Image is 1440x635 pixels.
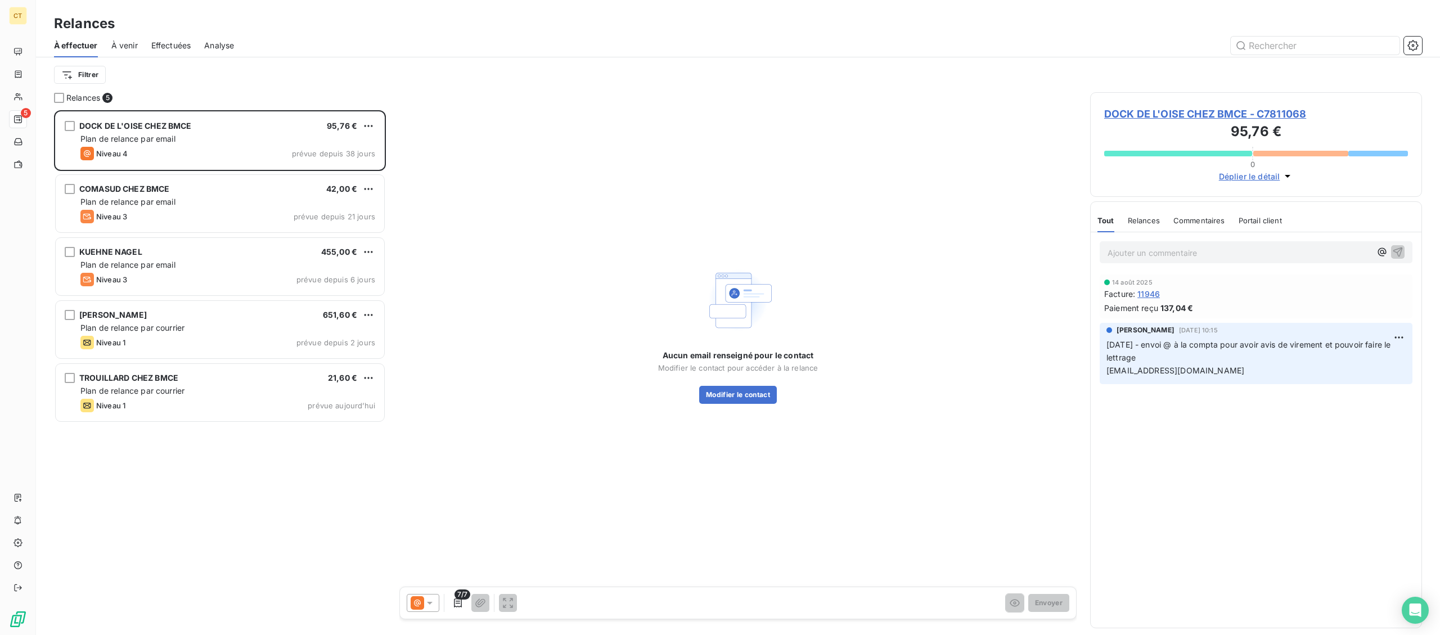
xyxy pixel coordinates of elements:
div: grid [54,110,386,635]
span: prévue depuis 6 jours [296,275,375,284]
span: [DATE] - envoi @ à la compta pour avoir avis de virement et pouvoir faire le lettrage [EMAIL_ADDR... [1106,340,1393,375]
span: 137,04 € [1160,302,1193,314]
span: Niveau 4 [96,149,128,158]
span: Relances [66,92,100,103]
span: prévue depuis 21 jours [294,212,375,221]
span: 5 [21,108,31,118]
span: Niveau 3 [96,275,127,284]
span: DOCK DE L'OISE CHEZ BMCE - C7811068 [1104,106,1408,121]
span: À effectuer [54,40,98,51]
img: Logo LeanPay [9,610,27,628]
span: TROUILLARD CHEZ BMCE [79,373,178,382]
span: Commentaires [1173,216,1225,225]
span: COMASUD CHEZ BMCE [79,184,170,193]
span: 7/7 [454,589,470,600]
span: 5 [102,93,112,103]
span: Facture : [1104,288,1135,300]
h3: 95,76 € [1104,121,1408,144]
span: Niveau 3 [96,212,127,221]
span: 21,60 € [328,373,357,382]
span: 0 [1250,160,1255,169]
span: 14 août 2025 [1112,279,1153,286]
span: Aucun email renseigné pour le contact [663,350,814,361]
button: Modifier le contact [699,386,777,404]
span: Déplier le détail [1219,170,1280,182]
span: prévue aujourd’hui [308,401,375,410]
span: Analyse [204,40,234,51]
span: Portail client [1239,216,1282,225]
span: KUEHNE NAGEL [79,247,142,256]
span: Niveau 1 [96,338,125,347]
span: Plan de relance par email [80,134,175,143]
span: À venir [111,40,138,51]
button: Déplier le détail [1216,170,1297,183]
img: Empty state [702,264,774,336]
span: Relances [1128,216,1160,225]
span: Plan de relance par email [80,197,175,206]
span: 455,00 € [321,247,357,256]
span: prévue depuis 38 jours [292,149,375,158]
span: Tout [1097,216,1114,225]
span: Plan de relance par courrier [80,386,184,395]
span: Paiement reçu [1104,302,1158,314]
a: 5 [9,110,26,128]
button: Filtrer [54,66,106,84]
span: [PERSON_NAME] [1117,325,1174,335]
span: 42,00 € [326,184,357,193]
button: Envoyer [1028,594,1069,612]
span: 95,76 € [327,121,357,130]
span: 651,60 € [323,310,357,319]
span: Plan de relance par courrier [80,323,184,332]
span: [DATE] 10:15 [1179,327,1218,334]
input: Rechercher [1231,37,1399,55]
span: Niveau 1 [96,401,125,410]
span: Modifier le contact pour accéder à la relance [658,363,818,372]
span: Effectuées [151,40,191,51]
span: prévue depuis 2 jours [296,338,375,347]
span: [PERSON_NAME] [79,310,147,319]
div: CT [9,7,27,25]
span: Plan de relance par email [80,260,175,269]
span: DOCK DE L'OISE CHEZ BMCE [79,121,192,130]
h3: Relances [54,13,115,34]
div: Open Intercom Messenger [1402,597,1429,624]
span: 11946 [1137,288,1160,300]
